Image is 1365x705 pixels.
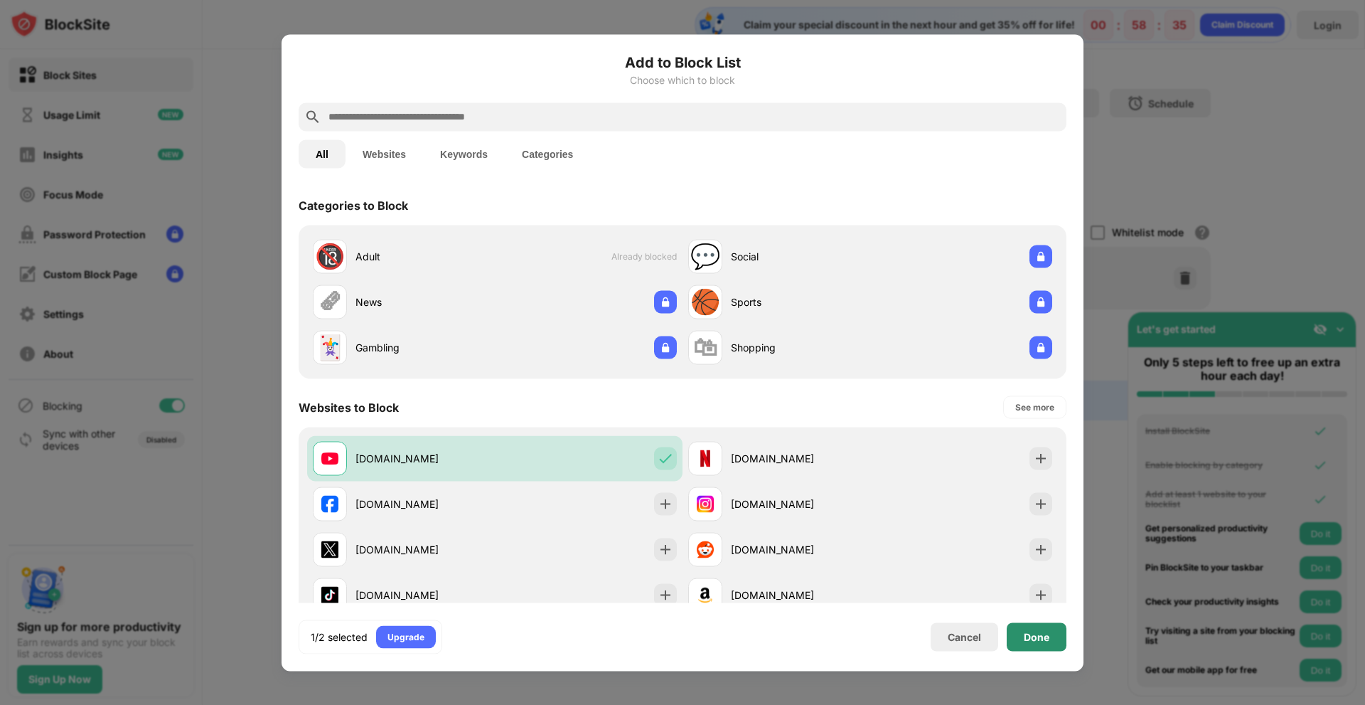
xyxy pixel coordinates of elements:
div: 1/2 selected [311,630,368,644]
img: favicons [697,586,714,603]
div: [DOMAIN_NAME] [731,497,870,511]
button: Websites [346,139,423,168]
div: 💬 [690,242,720,271]
div: News [355,295,495,309]
div: Choose which to block [299,74,1066,85]
div: Cancel [948,631,981,643]
div: Websites to Block [299,400,399,414]
span: Already blocked [611,251,677,262]
img: favicons [321,450,338,467]
img: favicons [321,495,338,512]
div: Gambling [355,340,495,355]
div: Adult [355,249,495,264]
button: All [299,139,346,168]
div: 🗞 [318,287,342,317]
div: Categories to Block [299,198,408,212]
div: See more [1015,400,1054,414]
img: search.svg [304,108,321,125]
div: Done [1024,631,1049,642]
div: Shopping [731,340,870,355]
img: favicons [697,541,714,558]
div: 🃏 [315,333,345,362]
div: 🏀 [690,287,720,317]
img: favicons [321,541,338,558]
img: favicons [697,495,714,512]
div: 🛍 [693,333,717,362]
div: [DOMAIN_NAME] [355,497,495,511]
img: favicons [321,586,338,603]
h6: Add to Block List [299,51,1066,73]
div: [DOMAIN_NAME] [355,451,495,466]
div: Sports [731,295,870,309]
button: Keywords [423,139,505,168]
div: [DOMAIN_NAME] [355,588,495,603]
button: Categories [505,139,590,168]
div: [DOMAIN_NAME] [355,542,495,557]
div: 🔞 [315,242,345,271]
div: [DOMAIN_NAME] [731,451,870,466]
div: [DOMAIN_NAME] [731,542,870,557]
div: Upgrade [387,630,424,644]
img: favicons [697,450,714,467]
div: Social [731,249,870,264]
div: [DOMAIN_NAME] [731,588,870,603]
